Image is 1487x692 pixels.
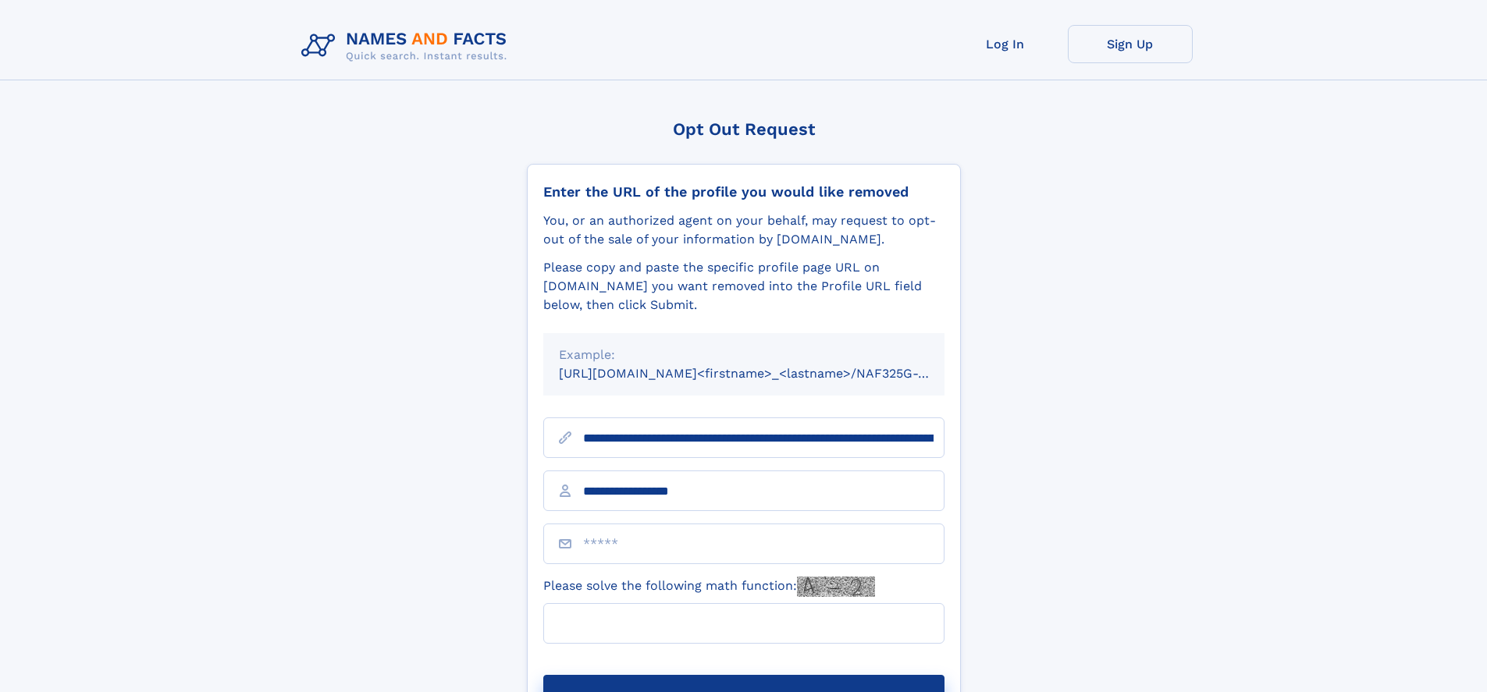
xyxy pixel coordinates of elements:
[943,25,1068,63] a: Log In
[543,577,875,597] label: Please solve the following math function:
[543,183,944,201] div: Enter the URL of the profile you would like removed
[559,346,929,364] div: Example:
[527,119,961,139] div: Opt Out Request
[1068,25,1193,63] a: Sign Up
[543,211,944,249] div: You, or an authorized agent on your behalf, may request to opt-out of the sale of your informatio...
[559,366,974,381] small: [URL][DOMAIN_NAME]<firstname>_<lastname>/NAF325G-xxxxxxxx
[543,258,944,314] div: Please copy and paste the specific profile page URL on [DOMAIN_NAME] you want removed into the Pr...
[295,25,520,67] img: Logo Names and Facts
